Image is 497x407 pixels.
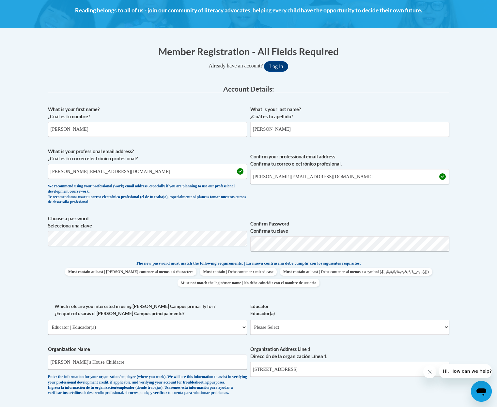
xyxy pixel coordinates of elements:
label: What is your first name? ¿Cuál es tu nombre? [48,106,247,120]
span: Must contain at least | Debe contener al menos : a symbol (.[!,@,#,$,%,^,&,*,?,_,~,-,(,)]) [280,268,432,276]
label: Confirm Password Confirma tu clave [250,220,449,235]
iframe: Close message [423,365,436,378]
input: Metadata input [250,362,449,377]
h1: Member Registration - All Fields Required [48,45,449,58]
div: Enter the information for your organization/employer (where you work). We will use this informati... [48,374,247,396]
input: Metadata input [250,122,449,137]
span: Must contain | Debe contener : mixed case [200,268,276,276]
input: Metadata input [48,355,247,370]
span: Already have an account? [209,63,263,68]
div: We recommend using your professional (work) email address, especially if you are planning to use ... [48,184,247,205]
label: Confirm your professional email address Confirma tu correo electrónico profesional. [250,153,449,167]
span: Must contain at least | [PERSON_NAME] contener al menos : 4 characters [65,268,196,276]
label: What is your professional email address? ¿Cuál es tu correo electrónico profesional? [48,148,247,162]
input: Metadata input [48,164,247,179]
iframe: Message from company [439,364,492,378]
button: Log in [264,61,288,72]
span: Account Details: [223,85,274,93]
label: Organization Name [48,346,247,353]
input: Metadata input [48,122,247,137]
label: Which role are you interested in using [PERSON_NAME] Campus primarily for? ¿En qué rol usarás el ... [48,303,247,317]
iframe: Button to launch messaging window [471,381,492,402]
h4: Reading belongs to all of us - join our community of literacy advocates, helping every child have... [48,6,449,15]
label: What is your last name? ¿Cuál es tu apellido? [250,106,449,120]
label: Choose a password Selecciona una clave [48,215,247,229]
span: Must not match the login/user name | No debe coincidir con el nombre de usuario [178,279,319,287]
span: The new password must match the following requirements: | La nueva contraseña debe cumplir con lo... [136,260,361,266]
input: Required [250,169,449,184]
label: Organization Address Line 1 Dirección de la organización Línea 1 [250,346,449,360]
label: Educator Educador(a) [250,303,449,317]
